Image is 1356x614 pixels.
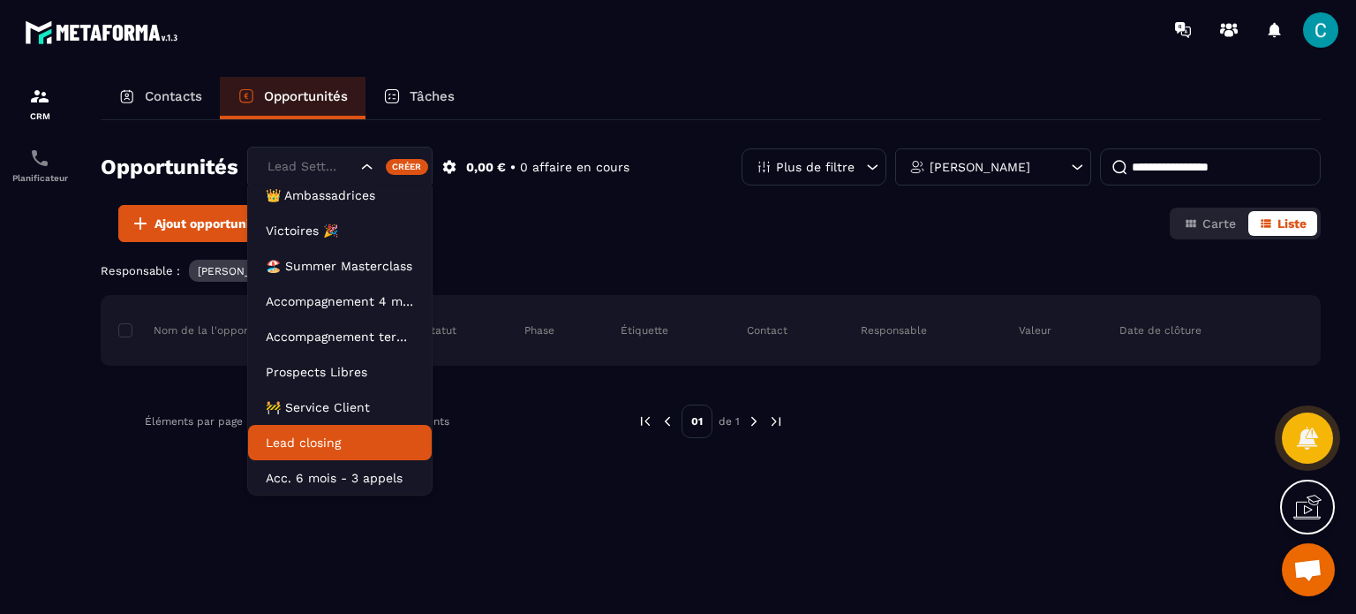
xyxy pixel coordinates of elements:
[247,147,433,187] div: Search for option
[1277,216,1307,231] span: Liste
[4,72,75,134] a: formationformationCRM
[1019,323,1051,337] p: Valeur
[4,111,75,121] p: CRM
[365,77,472,119] a: Tâches
[145,88,202,104] p: Contacts
[410,88,455,104] p: Tâches
[524,323,554,337] p: Phase
[520,159,629,176] p: 0 affaire en cours
[659,413,675,429] img: prev
[386,159,429,175] div: Créer
[1119,323,1202,337] p: Date de clôture
[682,405,712,438] p: 01
[264,88,348,104] p: Opportunités
[719,414,740,428] p: de 1
[637,413,653,429] img: prev
[1282,543,1335,596] div: Ouvrir le chat
[154,215,262,232] span: Ajout opportunité
[1173,211,1247,236] button: Carte
[776,161,855,173] p: Plus de filtre
[266,222,414,239] p: Victoires 🎉
[266,328,414,345] p: Accompagnement terminé
[198,265,284,277] p: [PERSON_NAME]
[747,323,787,337] p: Contact
[266,434,414,451] p: Lead closing
[263,157,357,177] input: Search for option
[621,323,668,337] p: Étiquette
[101,149,238,185] h2: Opportunités
[4,134,75,196] a: schedulerschedulerPlanificateur
[930,161,1030,173] p: [PERSON_NAME]
[768,413,784,429] img: next
[25,16,184,49] img: logo
[1248,211,1317,236] button: Liste
[266,257,414,275] p: 🏖️ Summer Masterclass
[266,398,414,416] p: 🚧 Service Client
[1202,216,1236,231] span: Carte
[266,292,414,310] p: Accompagnement 4 mois
[29,86,50,107] img: formation
[145,415,243,428] p: Éléments par page
[4,173,75,183] p: Planificateur
[861,323,927,337] p: Responsable
[266,363,414,381] p: Prospects Libres
[266,469,414,487] p: Acc. 6 mois - 3 appels
[266,186,414,204] p: 👑 Ambassadrices
[101,77,220,119] a: Contacts
[466,159,506,176] p: 0,00 €
[424,323,456,337] p: Statut
[220,77,365,119] a: Opportunités
[101,264,180,277] p: Responsable :
[746,413,762,429] img: next
[510,159,516,176] p: •
[118,205,274,242] button: Ajout opportunité
[118,323,278,337] p: Nom de la l'opportunité
[29,148,50,169] img: scheduler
